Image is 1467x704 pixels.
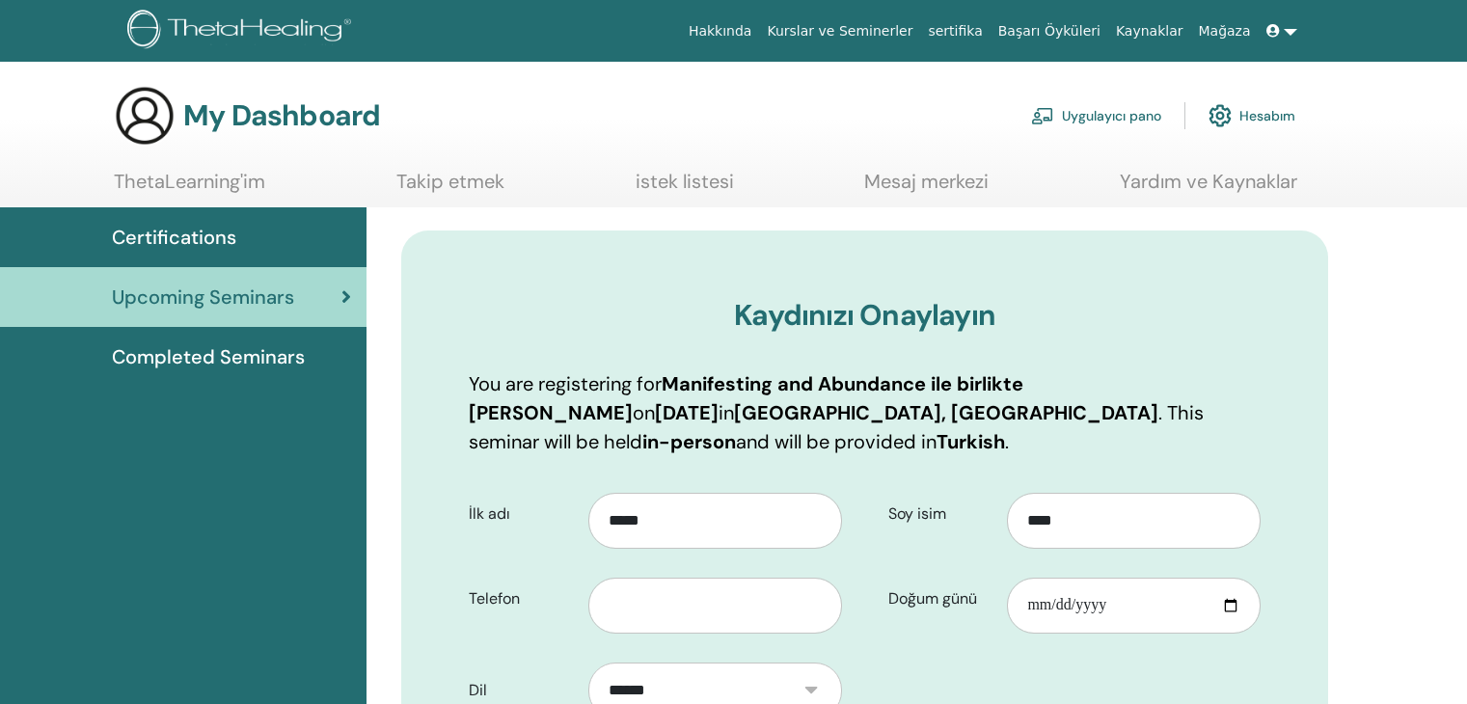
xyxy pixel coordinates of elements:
[864,170,989,207] a: Mesaj merkezi
[937,429,1005,454] b: Turkish
[636,170,734,207] a: istek listesi
[642,429,736,454] b: in-person
[874,581,1008,617] label: Doğum günü
[112,283,294,311] span: Upcoming Seminars
[759,14,920,49] a: Kurslar ve Seminerler
[1190,14,1258,49] a: Mağaza
[114,170,265,207] a: ThetaLearning'im
[1031,95,1161,137] a: Uygulayıcı pano
[127,10,358,53] img: logo.png
[1209,99,1232,132] img: cog.svg
[1108,14,1191,49] a: Kaynaklar
[655,400,719,425] b: [DATE]
[112,223,236,252] span: Certifications
[469,369,1261,456] p: You are registering for on in . This seminar will be held and will be provided in .
[183,98,380,133] h3: My Dashboard
[454,496,588,532] label: İlk adı
[1209,95,1295,137] a: Hesabım
[454,581,588,617] label: Telefon
[991,14,1108,49] a: Başarı Öyküleri
[114,85,176,147] img: generic-user-icon.jpg
[734,400,1158,425] b: [GEOGRAPHIC_DATA], [GEOGRAPHIC_DATA]
[681,14,760,49] a: Hakkında
[469,298,1261,333] h3: Kaydınızı Onaylayın
[874,496,1008,532] label: Soy isim
[1031,107,1054,124] img: chalkboard-teacher.svg
[1120,170,1297,207] a: Yardım ve Kaynaklar
[920,14,990,49] a: sertifika
[396,170,504,207] a: Takip etmek
[112,342,305,371] span: Completed Seminars
[469,371,1023,425] b: Manifesting and Abundance ile birlikte [PERSON_NAME]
